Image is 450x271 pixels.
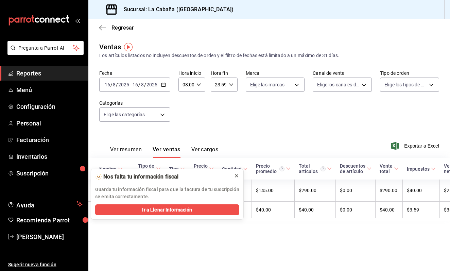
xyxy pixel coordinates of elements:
td: Paq Hamburguesa [88,180,134,202]
span: Nombre [99,166,123,172]
span: Elige las marcas [250,81,285,88]
div: Tipo [169,166,179,172]
td: $290.00 [376,180,403,202]
div: Los artículos listados no incluyen descuentos de orden y el filtro de fechas está limitado a un m... [99,52,439,59]
span: Ayuda [16,200,74,208]
button: Ver ventas [153,146,180,158]
span: Facturación [16,135,83,145]
span: Sugerir nueva función [8,261,83,268]
span: Suscripción [16,169,83,178]
div: Tipo de artículo [138,163,155,174]
span: Precio promedio [256,163,291,174]
label: Fecha [99,71,170,75]
span: Pregunta a Parrot AI [18,45,73,52]
div: Cantidad [222,166,242,172]
span: Configuración [16,102,83,111]
div: 🫥 Nos falta tu información fiscal [95,173,228,181]
td: $40.00 [376,202,403,218]
td: $290.00 [295,180,336,202]
span: Reportes [16,69,83,78]
div: Venta total [380,163,393,174]
div: Ventas [99,42,121,52]
td: $3.59 [403,202,440,218]
div: navigation tabs [110,146,218,158]
span: Cantidad [222,166,248,172]
td: Helado [88,202,134,218]
span: Regresar [111,24,134,31]
span: Tipo [169,166,185,172]
td: $145.00 [252,180,295,202]
td: $0.00 [336,180,376,202]
span: Inventarios [16,152,83,161]
span: - [130,82,132,87]
span: Precio actual [194,163,214,174]
div: Descuentos de artículo [340,163,365,174]
label: Hora fin [211,71,238,75]
input: -- [112,82,116,87]
span: Menú [16,85,83,95]
button: Pregunta a Parrot AI [7,41,84,55]
div: Total artículos [299,163,326,174]
img: Tooltip marker [124,43,133,51]
label: Tipo de orden [380,71,439,75]
button: Regresar [99,24,134,31]
input: -- [104,82,110,87]
input: ---- [118,82,129,87]
button: Ver resumen [110,146,142,158]
span: / [138,82,140,87]
div: Precio actual [194,163,208,174]
svg: Precio promedio = Total artículos / cantidad [279,166,284,171]
input: ---- [146,82,158,87]
input: -- [141,82,144,87]
div: Impuestos [407,166,430,172]
span: / [116,82,118,87]
td: $0.00 [336,202,376,218]
label: Marca [246,71,305,75]
a: Pregunta a Parrot AI [5,49,84,56]
span: / [144,82,146,87]
span: Impuestos [407,166,436,172]
label: Categorías [99,101,170,105]
button: Ir a Llenar Información [95,204,239,215]
svg: El total artículos considera cambios de precios en los artículos así como costos adicionales por ... [321,166,326,171]
span: Elige las categorías [104,111,145,118]
td: $40.00 [295,202,336,218]
span: Tipo de artículo [138,163,161,174]
div: Precio promedio [256,163,284,174]
label: Hora inicio [178,71,205,75]
button: Ver cargos [191,146,219,158]
input: -- [132,82,138,87]
div: Nombre [99,166,117,172]
button: Exportar a Excel [393,142,439,150]
td: $40.00 [252,202,295,218]
span: / [110,82,112,87]
p: Guarda tu información fiscal para que la factura de tu suscripción se emita correctamente. [95,186,239,200]
span: Ir a Llenar Información [142,206,192,214]
span: Recomienda Parrot [16,216,83,225]
label: Canal de venta [313,71,372,75]
h3: Sucursal: La Cabaña ([GEOGRAPHIC_DATA]) [118,5,233,14]
td: $40.00 [403,180,440,202]
span: Personal [16,119,83,128]
span: Total artículos [299,163,332,174]
button: open_drawer_menu [75,18,80,23]
span: Descuentos de artículo [340,163,371,174]
span: Elige los tipos de orden [384,81,427,88]
span: Venta total [380,163,399,174]
span: Elige los canales de venta [317,81,359,88]
span: [PERSON_NAME] [16,232,83,241]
